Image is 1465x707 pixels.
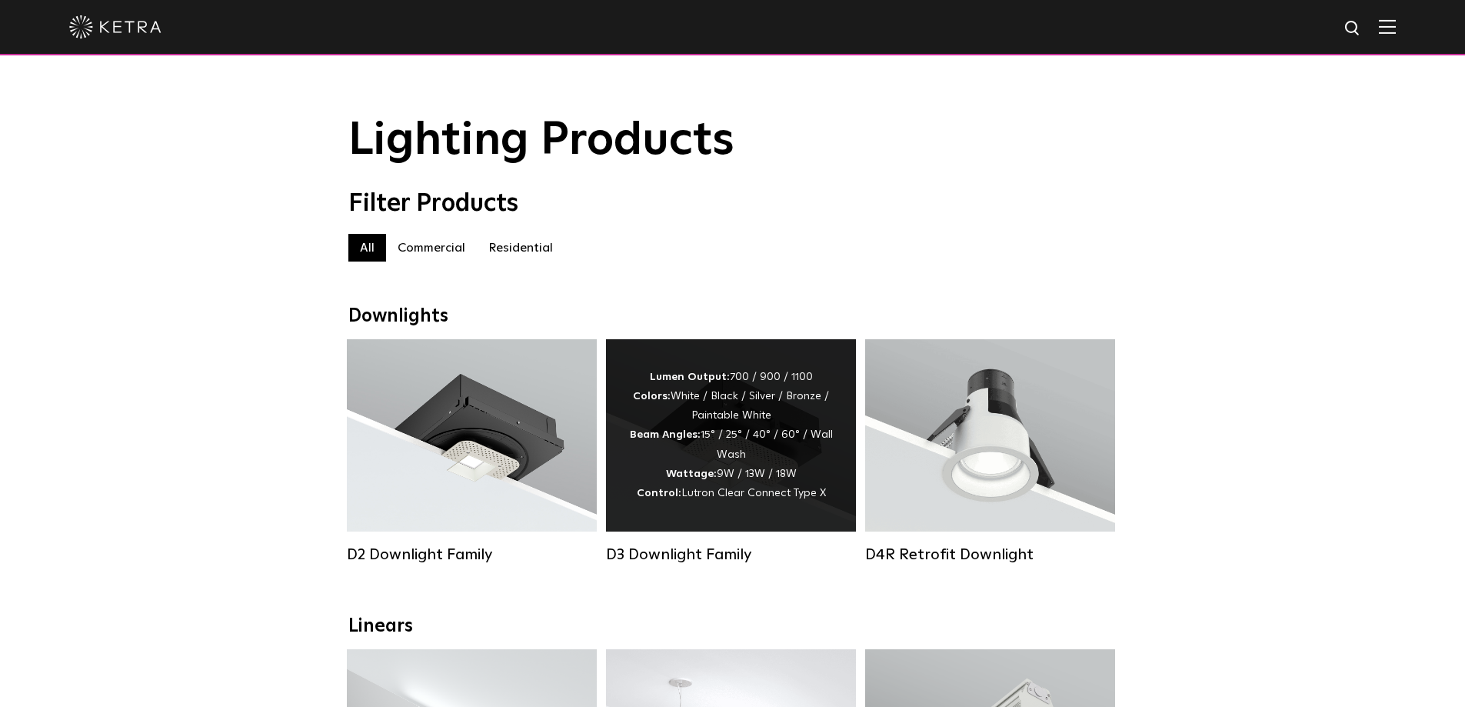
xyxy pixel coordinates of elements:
[865,545,1115,564] div: D4R Retrofit Downlight
[629,368,833,503] div: 700 / 900 / 1100 White / Black / Silver / Bronze / Paintable White 15° / 25° / 40° / 60° / Wall W...
[69,15,161,38] img: ketra-logo-2019-white
[1379,19,1396,34] img: Hamburger%20Nav.svg
[348,305,1117,328] div: Downlights
[650,372,730,382] strong: Lumen Output:
[348,118,734,164] span: Lighting Products
[681,488,826,499] span: Lutron Clear Connect Type X
[630,429,701,440] strong: Beam Angles:
[633,391,671,402] strong: Colors:
[637,488,681,499] strong: Control:
[347,545,597,564] div: D2 Downlight Family
[865,339,1115,564] a: D4R Retrofit Downlight Lumen Output:800Colors:White / BlackBeam Angles:15° / 25° / 40° / 60°Watta...
[1343,19,1363,38] img: search icon
[348,615,1117,638] div: Linears
[348,234,386,262] label: All
[386,234,477,262] label: Commercial
[348,189,1117,218] div: Filter Products
[606,545,856,564] div: D3 Downlight Family
[606,339,856,564] a: D3 Downlight Family Lumen Output:700 / 900 / 1100Colors:White / Black / Silver / Bronze / Paintab...
[666,469,717,479] strong: Wattage:
[347,339,597,564] a: D2 Downlight Family Lumen Output:1200Colors:White / Black / Gloss Black / Silver / Bronze / Silve...
[477,234,564,262] label: Residential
